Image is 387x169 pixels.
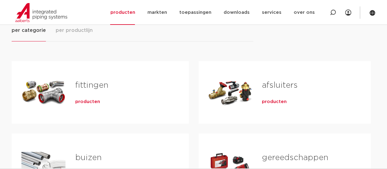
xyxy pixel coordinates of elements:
a: afsluiters [262,81,297,89]
a: producten [262,99,286,105]
a: buizen [75,154,102,162]
a: fittingen [75,81,108,89]
span: per productlijn [56,27,93,34]
a: gereedschappen [262,154,328,162]
span: per categorie [12,27,46,34]
a: producten [75,99,100,105]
